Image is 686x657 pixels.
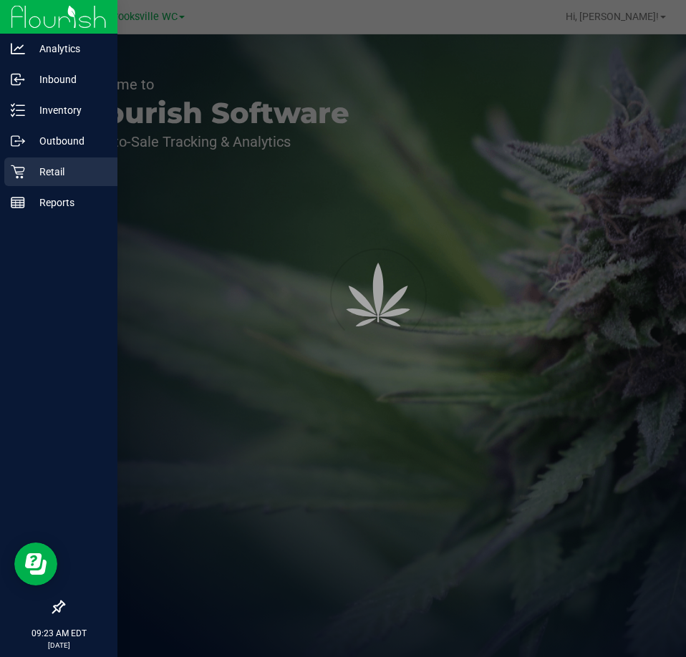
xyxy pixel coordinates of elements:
[25,71,111,88] p: Inbound
[6,640,111,651] p: [DATE]
[11,72,25,87] inline-svg: Inbound
[6,627,111,640] p: 09:23 AM EDT
[11,134,25,148] inline-svg: Outbound
[25,40,111,57] p: Analytics
[11,103,25,117] inline-svg: Inventory
[11,42,25,56] inline-svg: Analytics
[25,102,111,119] p: Inventory
[11,165,25,179] inline-svg: Retail
[14,542,57,585] iframe: Resource center
[25,163,111,180] p: Retail
[25,132,111,150] p: Outbound
[25,194,111,211] p: Reports
[11,195,25,210] inline-svg: Reports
